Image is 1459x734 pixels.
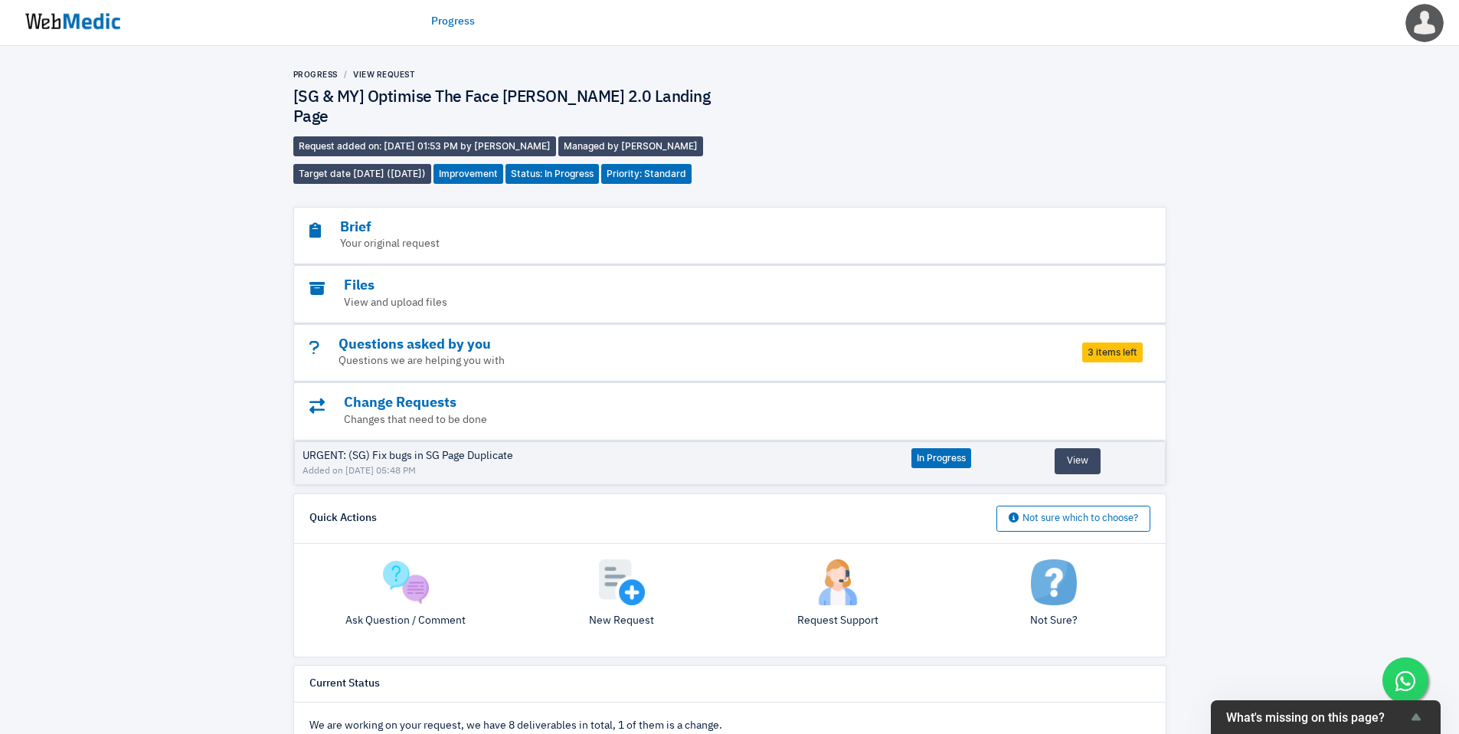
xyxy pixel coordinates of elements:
[293,136,556,156] span: Request added on: [DATE] 01:53 PM by [PERSON_NAME]
[1031,559,1077,605] img: not-sure.png
[309,295,1066,311] p: View and upload files
[303,464,896,478] span: Added on [DATE] 05:48 PM
[996,506,1150,532] button: Not sure which to choose?
[293,164,431,184] span: Target date [DATE] ([DATE])
[957,613,1150,629] p: Not Sure?
[309,353,1066,369] p: Questions we are helping you with
[353,70,415,79] a: View Request
[309,395,1066,412] h3: Change Requests
[525,613,718,629] p: New Request
[309,718,1150,734] p: We are working on your request, we have 8 deliverables in total, 1 of them is a change.
[309,613,502,629] p: Ask Question / Comment
[293,88,730,129] h4: [SG & MY] Optimise The Face [PERSON_NAME] 2.0 Landing Page
[815,559,861,605] img: support.png
[293,70,338,79] a: Progress
[309,677,380,691] h6: Current Status
[558,136,703,156] span: Managed by [PERSON_NAME]
[1226,708,1425,726] button: Show survey - What's missing on this page?
[1226,710,1407,725] span: What's missing on this page?
[309,219,1066,237] h3: Brief
[309,277,1066,295] h3: Files
[741,613,934,629] p: Request Support
[431,14,475,30] a: Progress
[433,164,503,184] span: Improvement
[505,164,599,184] span: Status: In Progress
[309,336,1066,354] h3: Questions asked by you
[293,69,730,80] nav: breadcrumb
[383,559,429,605] img: question.png
[1082,342,1143,362] span: 3 items left
[601,164,692,184] span: Priority: Standard
[309,512,377,526] h6: Quick Actions
[309,412,1066,428] p: Changes that need to be done
[599,559,645,605] img: add.png
[309,236,1066,252] p: Your original request
[295,441,904,484] td: URGENT: (SG) Fix bugs in SG Page Duplicate
[911,448,971,468] span: In Progress
[1055,448,1101,474] button: View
